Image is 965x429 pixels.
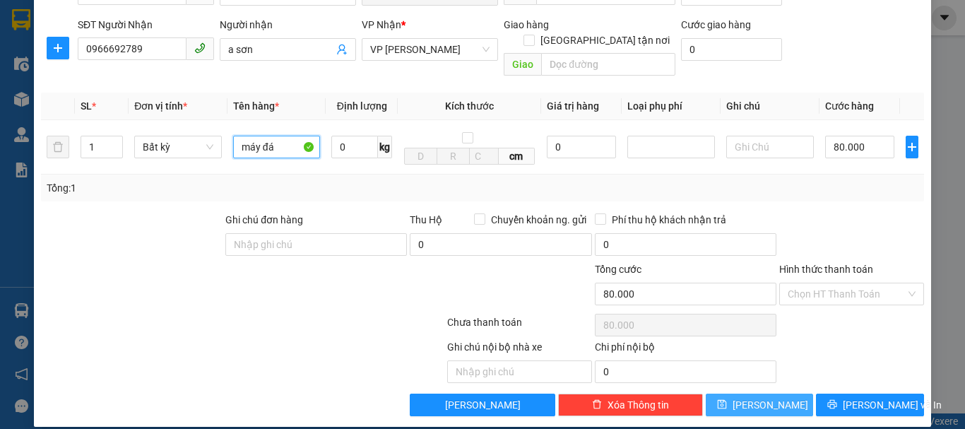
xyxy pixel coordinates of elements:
[410,394,555,416] button: [PERSON_NAME]
[447,339,592,360] div: Ghi chú nội bộ nhà xe
[220,17,356,33] div: Người nhận
[706,394,814,416] button: save[PERSON_NAME]
[721,93,819,120] th: Ghi chú
[504,53,541,76] span: Giao
[558,394,703,416] button: deleteXóa Thông tin
[622,93,721,120] th: Loại phụ phí
[681,38,782,61] input: Cước giao hàng
[404,148,437,165] input: D
[194,42,206,54] span: phone
[378,136,392,158] span: kg
[225,233,407,256] input: Ghi chú đơn hàng
[445,100,494,112] span: Kích thước
[733,397,808,413] span: [PERSON_NAME]
[233,136,321,158] input: VD: Bàn, Ghế
[47,42,69,54] span: plus
[233,100,279,112] span: Tên hàng
[485,212,592,228] span: Chuyển khoản ng. gửi
[681,19,751,30] label: Cước giao hàng
[608,397,669,413] span: Xóa Thông tin
[446,315,593,339] div: Chưa thanh toán
[337,100,387,112] span: Định lượng
[81,100,92,112] span: SL
[47,37,69,59] button: plus
[445,397,521,413] span: [PERSON_NAME]
[592,399,602,411] span: delete
[535,33,675,48] span: [GEOGRAPHIC_DATA] tận nơi
[717,399,727,411] span: save
[595,264,641,275] span: Tổng cước
[134,100,187,112] span: Đơn vị tính
[78,17,214,33] div: SĐT Người Nhận
[143,136,213,158] span: Bất kỳ
[499,148,535,165] span: cm
[362,19,401,30] span: VP Nhận
[547,100,599,112] span: Giá trị hàng
[906,141,918,153] span: plus
[437,148,470,165] input: R
[541,53,675,76] input: Dọc đường
[726,136,814,158] input: Ghi Chú
[547,136,616,158] input: 0
[825,100,874,112] span: Cước hàng
[410,214,442,225] span: Thu Hộ
[336,44,348,55] span: user-add
[47,136,69,158] button: delete
[225,214,303,225] label: Ghi chú đơn hàng
[606,212,732,228] span: Phí thu hộ khách nhận trả
[827,399,837,411] span: printer
[47,180,374,196] div: Tổng: 1
[779,264,873,275] label: Hình thức thanh toán
[447,360,592,383] input: Nhập ghi chú
[906,136,918,158] button: plus
[816,394,924,416] button: printer[PERSON_NAME] và In
[469,148,499,165] input: C
[843,397,942,413] span: [PERSON_NAME] và In
[370,39,490,60] span: VP Hà Tĩnh
[504,19,549,30] span: Giao hàng
[595,339,776,360] div: Chi phí nội bộ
